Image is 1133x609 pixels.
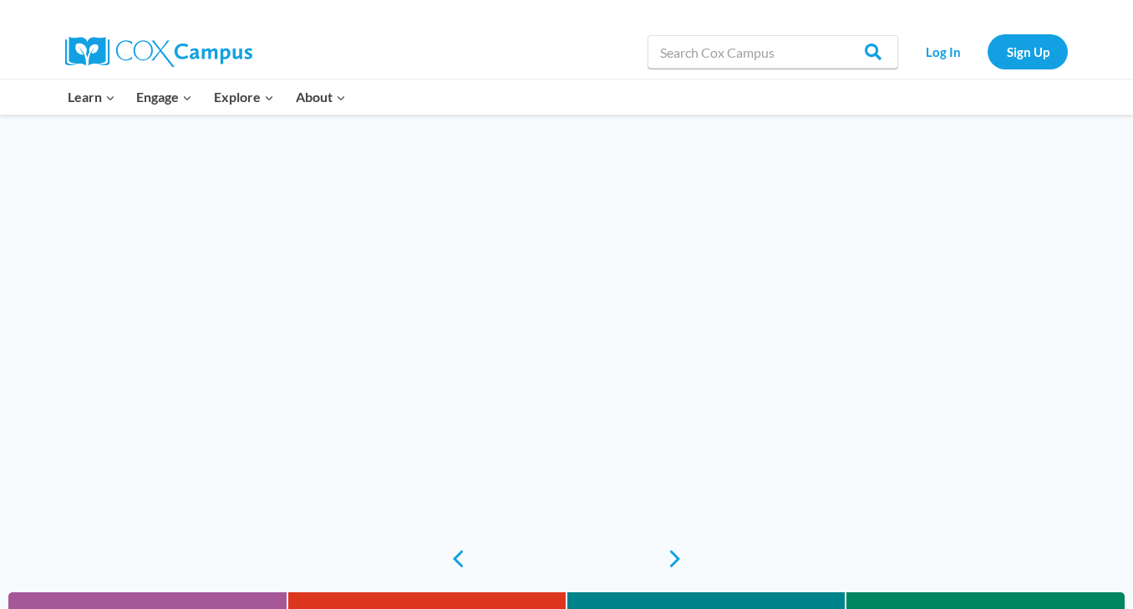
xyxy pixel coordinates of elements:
span: Engage [136,86,192,108]
nav: Secondary Navigation [907,34,1068,69]
nav: Primary Navigation [57,79,356,115]
a: next [667,549,692,569]
span: Learn [68,86,115,108]
span: About [296,86,346,108]
a: previous [441,549,466,569]
img: Cox Campus [65,37,252,67]
a: Sign Up [988,34,1068,69]
a: Log In [907,34,979,69]
span: Explore [214,86,274,108]
div: content slider buttons [441,542,692,576]
input: Search Cox Campus [648,35,898,69]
